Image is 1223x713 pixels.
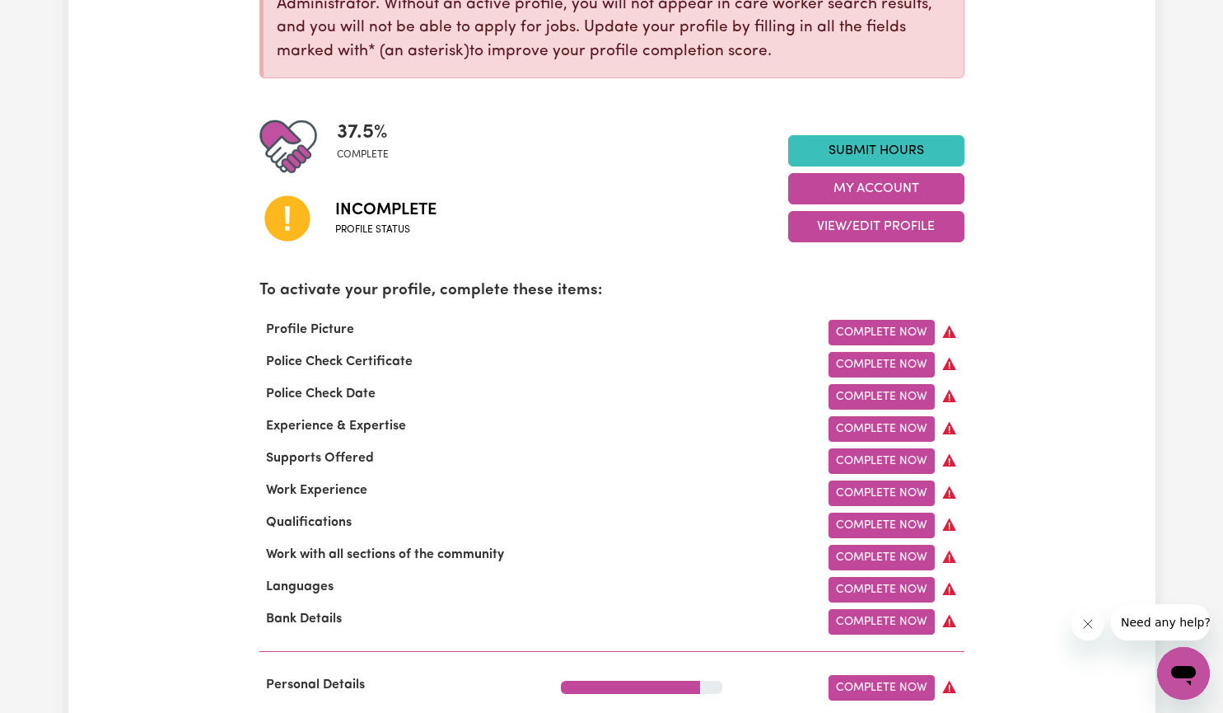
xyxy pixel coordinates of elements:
[259,612,348,626] span: Bank Details
[1071,607,1104,640] iframe: Close message
[788,173,964,204] button: My Account
[259,484,374,497] span: Work Experience
[337,118,389,148] span: 37.5 %
[259,387,382,401] span: Police Check Date
[788,211,964,242] button: View/Edit Profile
[337,118,402,176] div: Profile completeness: 37.5%
[335,223,436,237] span: Profile status
[10,12,100,25] span: Need any help?
[259,678,371,692] span: Personal Details
[829,481,935,506] a: Complete Now
[829,448,935,474] a: Complete Now
[259,420,413,433] span: Experience & Expertise
[1111,604,1210,640] iframe: Message from company
[368,44,469,59] span: an asterisk
[829,513,935,538] a: Complete Now
[259,516,358,529] span: Qualifications
[829,416,935,442] a: Complete Now
[259,323,361,336] span: Profile Picture
[1157,647,1210,700] iframe: Button to launch messaging window
[829,352,935,378] a: Complete Now
[259,279,964,303] p: To activate your profile, complete these items:
[829,545,935,570] a: Complete Now
[259,580,340,593] span: Languages
[259,452,380,465] span: Supports Offered
[829,675,935,701] a: Complete Now
[259,548,511,561] span: Work with all sections of the community
[788,135,964,167] a: Submit Hours
[337,148,389,162] span: complete
[829,577,935,603] a: Complete Now
[829,320,935,345] a: Complete Now
[829,384,935,410] a: Complete Now
[829,609,935,635] a: Complete Now
[259,355,419,368] span: Police Check Certificate
[335,198,436,223] span: Incomplete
